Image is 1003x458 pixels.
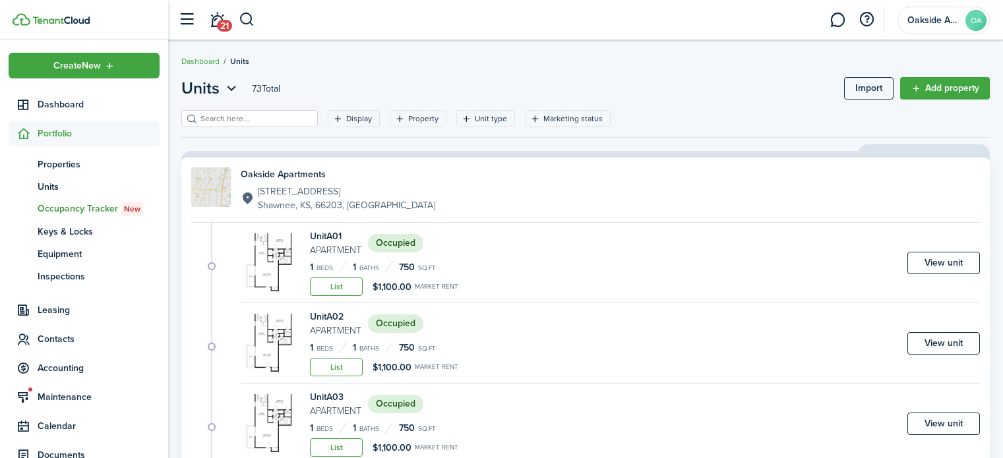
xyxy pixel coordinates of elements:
small: Baths [359,426,379,432]
small: Market rent [415,283,458,290]
span: Calendar [38,419,160,433]
h4: Oakside Apartments [241,167,435,181]
img: Unit avatar [241,233,300,293]
small: sq.ft [418,265,436,272]
span: 750 [399,341,415,355]
filter-tag: Open filter [525,110,611,127]
img: TenantCloud [32,16,90,24]
h4: Unit A02 [310,310,361,324]
span: Units [38,180,160,194]
a: List [310,358,363,376]
span: Properties [38,157,160,171]
filter-tag: Open filter [456,110,515,127]
p: [STREET_ADDRESS] [258,185,435,198]
img: TenantCloud [13,13,30,26]
button: Open sidebar [174,7,199,32]
small: Apartment [310,404,361,418]
span: Occupancy Tracker [38,202,160,216]
a: Equipment [9,243,160,265]
button: Search [239,9,255,31]
input: Search here... [197,113,313,125]
span: Leasing [38,303,160,317]
small: Baths [359,265,379,272]
a: Dashboard [9,92,160,117]
img: Property avatar [191,167,231,207]
small: sq.ft [418,426,436,432]
button: Open menu [181,76,240,100]
span: Keys & Locks [38,225,160,239]
span: Equipment [38,247,160,261]
span: 750 [399,260,415,274]
a: Occupancy TrackerNew [9,198,160,220]
a: View unit [907,332,980,355]
small: Beds [317,265,333,272]
a: Dashboard [181,55,220,67]
small: Market rent [415,364,458,370]
a: List [310,438,363,457]
a: Property avatarOakside Apartments[STREET_ADDRESS]Shawnee, KS, 66203, [GEOGRAPHIC_DATA] [191,167,980,212]
filter-tag-label: Property [408,113,439,125]
span: 1 [310,260,313,274]
span: Contacts [38,332,160,346]
a: Import [844,77,894,100]
span: Portfolio [38,127,160,140]
filter-tag: Open filter [390,110,446,127]
span: Maintenance [38,390,160,404]
span: 1 [353,341,356,355]
button: Open resource center [855,9,878,31]
a: View unit [907,413,980,435]
avatar-text: OA [965,10,987,31]
small: Beds [317,345,333,352]
small: Beds [317,426,333,432]
a: Notifications [204,3,229,37]
span: Units [230,55,249,67]
span: Create New [53,61,101,71]
header-page-total: 73 Total [252,82,280,96]
filter-tag-label: Display [346,113,372,125]
filter-tag-label: Marketing status [543,113,603,125]
span: 1 [310,341,313,355]
small: sq.ft [418,345,436,352]
button: Open menu [9,53,160,78]
button: Units [181,76,240,100]
status: Occupied [368,234,423,252]
filter-tag-label: Unit type [475,113,507,125]
span: 21 [217,20,232,32]
a: Units [9,175,160,198]
span: $1,100.00 [373,280,411,294]
a: Keys & Locks [9,220,160,243]
img: Unit avatar [241,314,300,373]
h4: Unit A03 [310,390,361,404]
span: 750 [399,421,415,435]
span: $1,100.00 [373,441,411,455]
a: Add property [900,77,990,100]
span: 1 [310,421,313,435]
span: Inspections [38,270,160,283]
small: Apartment [310,243,361,257]
span: 1 [353,421,356,435]
status: Occupied [368,395,423,413]
small: Market rent [415,444,458,451]
span: New [124,203,140,215]
a: Messaging [825,3,850,37]
span: $1,100.00 [373,360,411,374]
span: 1 [353,260,356,274]
small: Apartment [310,324,361,337]
a: Inspections [9,265,160,287]
span: Dashboard [38,98,160,111]
filter-tag: Open filter [328,110,380,127]
span: Accounting [38,361,160,375]
h4: Unit A01 [310,229,361,243]
a: View unit [907,252,980,274]
a: List [310,277,363,296]
span: Units [181,76,220,100]
a: Properties [9,153,160,175]
span: Oakside Apartments [907,16,960,25]
status: Occupied [368,314,423,333]
p: Shawnee, KS, 66203, [GEOGRAPHIC_DATA] [258,198,435,212]
small: Baths [359,345,379,352]
img: Unit avatar [241,394,300,453]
